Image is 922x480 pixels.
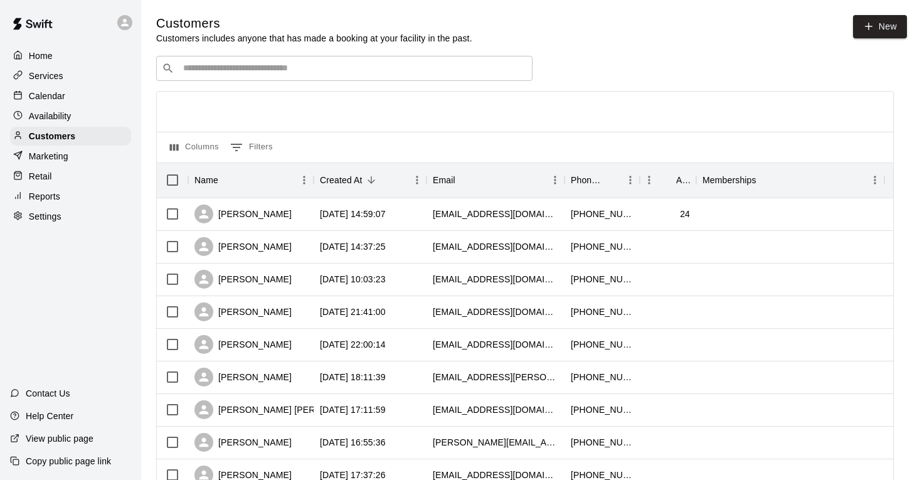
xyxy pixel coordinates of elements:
div: amvandy01@gmail.com [433,240,558,253]
div: [PERSON_NAME] [194,433,292,452]
button: Menu [546,171,564,189]
a: Services [10,67,131,85]
div: kirkdlewis@gmail.com [433,306,558,318]
div: +19372437822 [571,436,633,449]
div: [PERSON_NAME] [PERSON_NAME] [194,400,368,419]
div: 2025-08-18 17:11:59 [320,403,386,416]
p: Contact Us [26,387,70,400]
div: [PERSON_NAME] [194,237,292,256]
div: [PERSON_NAME] [194,205,292,223]
p: Customers [29,130,75,142]
p: Copy public page link [26,455,111,467]
div: +17078676288 [571,403,633,416]
div: 2025-08-20 10:03:23 [320,273,386,285]
div: 2025-08-20 14:37:25 [320,240,386,253]
div: [PERSON_NAME] [194,368,292,387]
div: Phone Number [571,163,603,198]
div: Name [188,163,314,198]
a: Marketing [10,147,131,166]
button: Menu [295,171,314,189]
div: Age [676,163,690,198]
a: New [853,15,907,38]
div: +14807474382 [571,371,633,383]
h5: Customers [156,15,472,32]
button: Show filters [227,137,276,157]
div: 2025-08-19 21:41:00 [320,306,386,318]
button: Select columns [167,137,222,157]
div: Created At [320,163,363,198]
p: Availability [29,110,72,122]
p: Services [29,70,63,82]
p: Customers includes anyone that has made a booking at your facility in the past. [156,32,472,45]
div: 24 [680,208,690,220]
button: Sort [603,171,621,189]
div: 2025-08-18 16:55:36 [320,436,386,449]
a: Settings [10,207,131,226]
p: Settings [29,210,61,223]
div: [PERSON_NAME] [194,335,292,354]
div: Email [433,163,455,198]
p: Help Center [26,410,73,422]
div: +14802664537 [571,273,633,285]
a: Home [10,46,131,65]
p: Home [29,50,53,62]
div: [PERSON_NAME] [194,270,292,289]
div: +17657301538 [571,240,633,253]
div: Memberships [702,163,756,198]
button: Menu [866,171,884,189]
div: Created At [314,163,427,198]
div: mezajr2515@gmail.com [433,208,558,220]
button: Sort [455,171,473,189]
div: Memberships [696,163,884,198]
button: Sort [659,171,676,189]
div: 2025-08-20 14:59:07 [320,208,386,220]
div: +16025658858 [571,338,633,351]
div: Name [194,163,218,198]
a: Reports [10,187,131,206]
p: Calendar [29,90,65,102]
div: [PERSON_NAME] [194,302,292,321]
div: Age [640,163,696,198]
a: Calendar [10,87,131,105]
button: Sort [756,171,774,189]
div: Email [427,163,564,198]
div: Phone Number [564,163,640,198]
a: Customers [10,127,131,146]
div: ashbullock86@gmail.com [433,273,558,285]
button: Sort [218,171,236,189]
div: kayla.hutson@hotmail.com [433,371,558,383]
div: 2025-08-18 18:11:39 [320,371,386,383]
div: +14808188930 [571,306,633,318]
div: 2025-08-18 22:00:14 [320,338,386,351]
p: Marketing [29,150,68,163]
p: Reports [29,190,60,203]
div: +14802532255 [571,208,633,220]
p: Retail [29,170,52,183]
div: elogan1001@gmail.com [433,403,558,416]
p: View public page [26,432,93,445]
button: Menu [408,171,427,189]
button: Menu [621,171,640,189]
div: Search customers by name or email [156,56,533,81]
button: Menu [640,171,659,189]
div: courtney.mabee1@gmail.com [433,436,558,449]
div: whi7ney@yahoo.com [433,338,558,351]
a: Availability [10,107,131,125]
a: Retail [10,167,131,186]
button: Sort [363,171,380,189]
